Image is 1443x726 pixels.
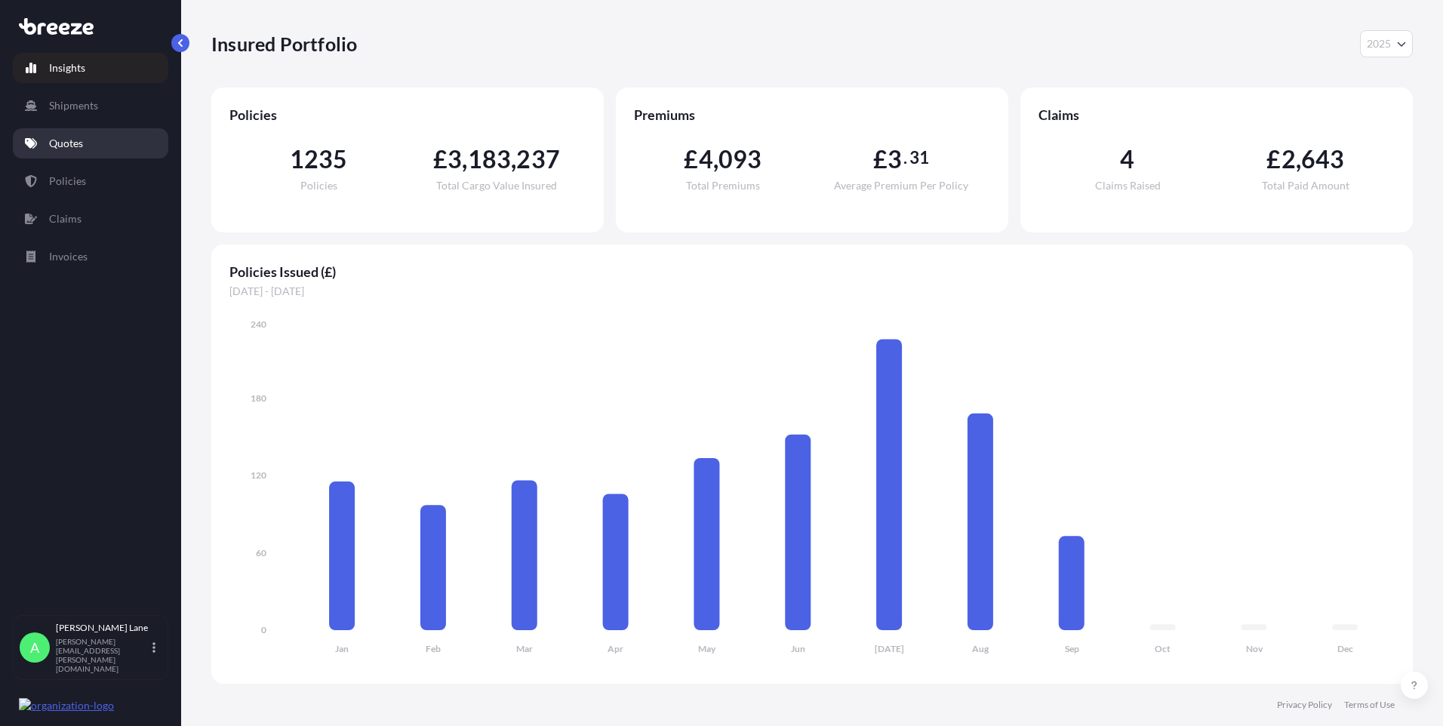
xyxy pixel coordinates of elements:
span: Policies Issued (£) [229,263,1395,281]
span: 2 [1281,147,1296,171]
p: Shipments [49,98,98,113]
tspan: 240 [251,318,266,330]
span: £ [873,147,888,171]
span: Total Cargo Value Insured [436,180,557,191]
img: organization-logo [19,698,114,713]
tspan: 180 [251,392,266,404]
span: £ [684,147,698,171]
p: Quotes [49,136,83,151]
p: Claims [49,211,82,226]
span: [DATE] - [DATE] [229,284,1395,299]
span: A [30,640,39,655]
tspan: 120 [251,469,266,481]
p: [PERSON_NAME] Lane [56,622,149,634]
span: , [1296,147,1301,171]
span: Policies [300,180,337,191]
a: Privacy Policy [1277,699,1332,711]
span: 643 [1301,147,1345,171]
span: Total Premiums [686,180,760,191]
span: £ [433,147,448,171]
span: 3 [888,147,902,171]
span: 1235 [290,147,348,171]
tspan: Nov [1246,643,1263,654]
a: Quotes [13,128,168,158]
tspan: Jun [791,643,805,654]
span: 4 [699,147,713,171]
a: Invoices [13,241,168,272]
tspan: Oct [1155,643,1171,654]
span: . [903,152,907,164]
p: Insights [49,60,85,75]
tspan: 0 [261,624,266,635]
span: 093 [718,147,762,171]
tspan: Feb [426,643,441,654]
tspan: Apr [608,643,623,654]
p: Policies [49,174,86,189]
a: Terms of Use [1344,699,1395,711]
tspan: Sep [1065,643,1079,654]
span: Claims Raised [1095,180,1161,191]
span: , [713,147,718,171]
span: 183 [468,147,512,171]
tspan: Jan [335,643,349,654]
tspan: Mar [516,643,533,654]
span: , [511,147,516,171]
span: 237 [516,147,560,171]
span: 3 [448,147,462,171]
span: Total Paid Amount [1262,180,1349,191]
p: Insured Portfolio [211,32,357,56]
p: [PERSON_NAME][EMAIL_ADDRESS][PERSON_NAME][DOMAIN_NAME] [56,637,149,673]
span: 2025 [1367,36,1391,51]
tspan: 60 [256,547,266,558]
tspan: Aug [972,643,989,654]
tspan: May [698,643,716,654]
tspan: Dec [1337,643,1353,654]
button: Year Selector [1360,30,1413,57]
span: Average Premium Per Policy [834,180,968,191]
span: £ [1266,147,1281,171]
span: Claims [1038,106,1395,124]
a: Shipments [13,91,168,121]
a: Insights [13,53,168,83]
p: Invoices [49,249,88,264]
span: 4 [1120,147,1134,171]
span: Premiums [634,106,990,124]
span: Policies [229,106,586,124]
a: Policies [13,166,168,196]
tspan: [DATE] [875,643,904,654]
span: , [462,147,467,171]
a: Claims [13,204,168,234]
span: 31 [909,152,929,164]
